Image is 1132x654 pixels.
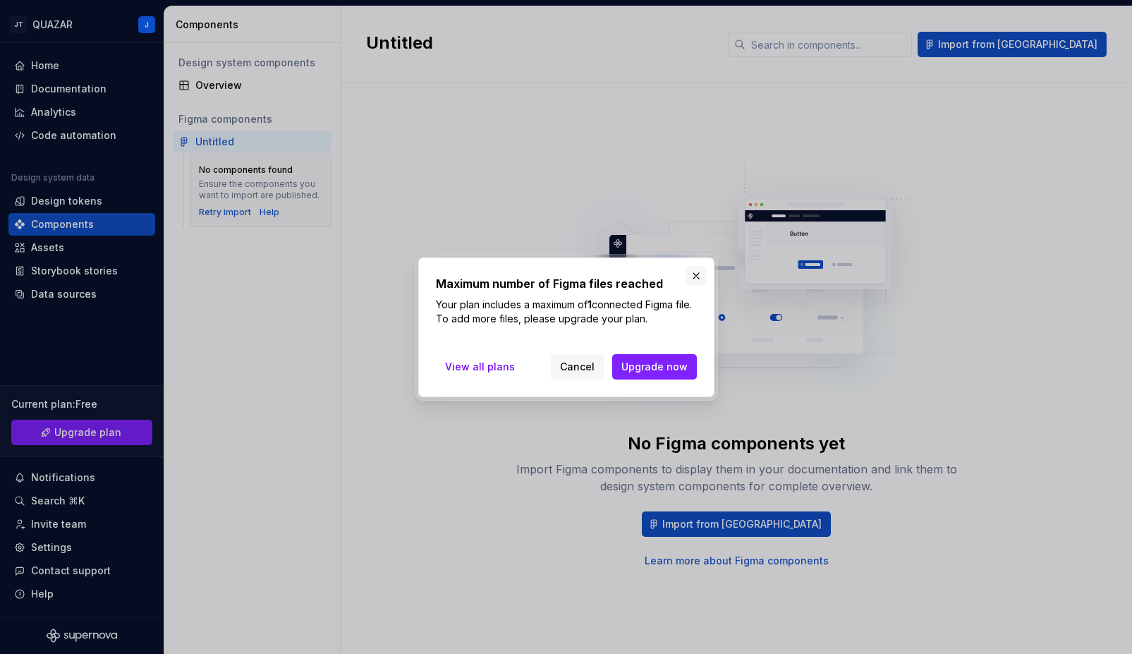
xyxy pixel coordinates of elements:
[445,360,515,374] span: View all plans
[436,354,524,380] a: View all plans
[621,360,688,374] span: Upgrade now
[612,354,697,380] button: Upgrade now
[436,298,697,326] p: Your plan includes a maximum of connected Figma file. To add more files, please upgrade your plan.
[588,298,592,310] b: 1
[436,275,697,292] h2: Maximum number of Figma files reached
[560,360,595,374] span: Cancel
[551,354,604,380] button: Cancel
